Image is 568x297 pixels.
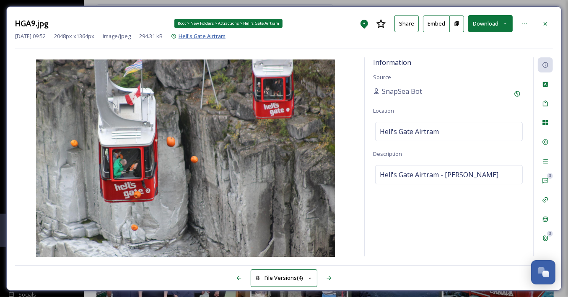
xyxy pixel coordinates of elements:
span: 294.31 kB [139,32,163,40]
span: Hell's Gate Airtram [179,32,226,40]
button: Download [468,15,513,32]
span: Hell's Gate Airtram - [PERSON_NAME] [380,170,498,180]
div: 0 [547,173,553,179]
button: Share [394,15,419,32]
button: Open Chat [531,260,555,284]
button: Embed [423,15,450,32]
span: Hell's Gate Airtram [380,127,439,137]
span: Source [373,73,391,81]
span: SnapSea Bot [382,86,422,96]
span: [DATE] 09:52 [15,32,46,40]
span: Information [373,58,411,67]
h3: HGA9.jpg [15,18,49,30]
span: Location [373,107,394,114]
span: image/jpeg [103,32,131,40]
button: File Versions(4) [251,269,318,287]
span: Description [373,150,402,158]
div: 0 [547,231,553,237]
img: Py5bC3IF0hwAAAAAAABkpwHGA9.jpg [15,59,356,258]
div: Root > New Folders > Attractions > Hell's Gate Airtram [174,19,283,28]
span: 2048 px x 1364 px [54,32,94,40]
